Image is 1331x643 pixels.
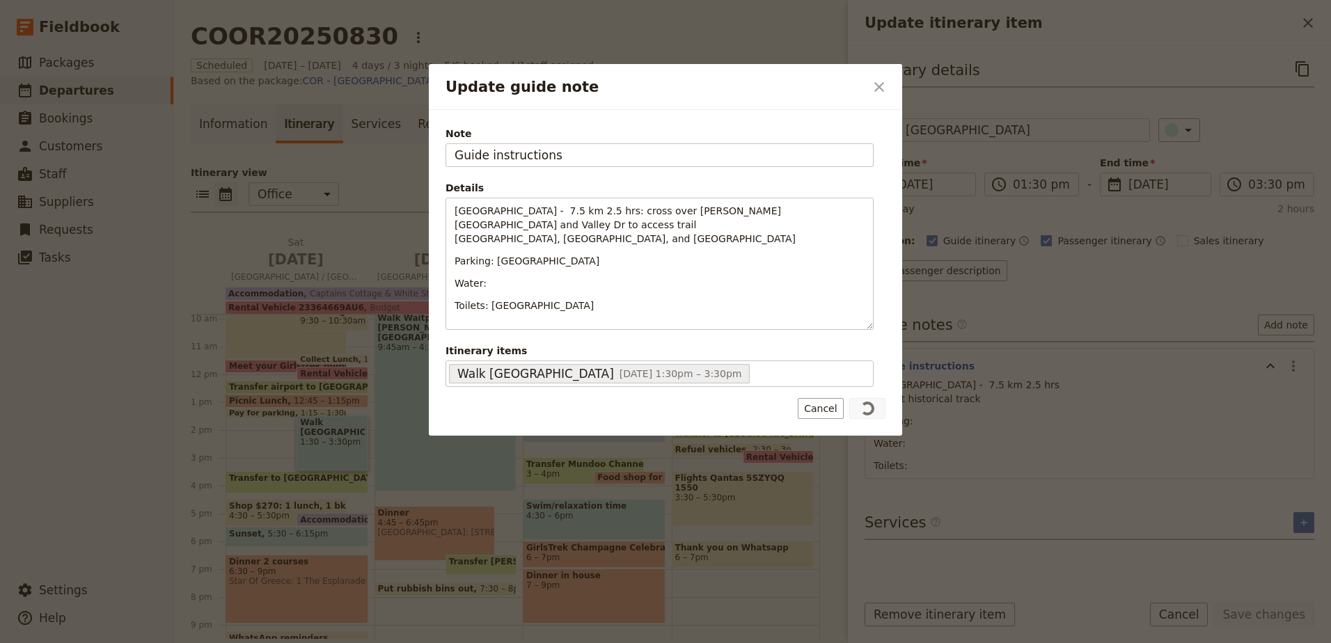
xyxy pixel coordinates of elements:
[446,143,874,167] input: Note
[457,365,614,382] span: Walk [GEOGRAPHIC_DATA]
[455,278,487,289] span: Water:
[455,205,796,244] span: [GEOGRAPHIC_DATA] - 7.5 km 2.5 hrs: cross over [PERSON_NAME][GEOGRAPHIC_DATA] and Valley Dr to ac...
[455,255,599,267] span: Parking: [GEOGRAPHIC_DATA]
[798,398,843,419] button: Cancel
[446,181,874,195] div: Details
[620,368,742,379] span: [DATE] 1:30pm – 3:30pm
[446,344,874,358] span: Itinerary items
[455,300,594,311] span: Toilets: [GEOGRAPHIC_DATA]
[446,77,865,97] h2: Update guide note
[867,75,891,99] button: Close dialog
[446,127,874,141] span: Note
